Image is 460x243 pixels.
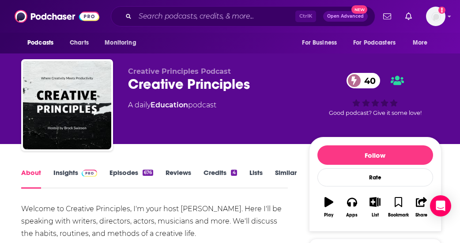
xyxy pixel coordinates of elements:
[407,34,439,51] button: open menu
[302,37,337,49] span: For Business
[426,7,445,26] button: Show profile menu
[23,61,111,149] img: Creative Principles
[64,34,94,51] a: Charts
[346,213,358,218] div: Apps
[364,191,387,223] button: List
[410,191,433,223] button: Share
[295,11,316,22] span: Ctrl K
[128,100,216,110] div: A daily podcast
[53,168,97,189] a: InsightsPodchaser Pro
[309,67,441,122] div: 40Good podcast? Give it some love!
[317,168,433,186] div: Rate
[249,168,263,189] a: Lists
[329,110,422,116] span: Good podcast? Give it some love!
[231,170,237,176] div: 4
[324,213,333,218] div: Play
[438,7,445,14] svg: Add a profile image
[21,168,41,189] a: About
[317,145,433,165] button: Follow
[135,9,295,23] input: Search podcasts, credits, & more...
[128,67,231,76] span: Creative Principles Podcast
[372,213,379,218] div: List
[340,191,363,223] button: Apps
[347,34,408,51] button: open menu
[380,9,395,24] a: Show notifications dropdown
[317,191,340,223] button: Play
[296,34,348,51] button: open menu
[353,37,396,49] span: For Podcasters
[387,191,410,223] button: Bookmark
[413,37,428,49] span: More
[204,168,237,189] a: Credits4
[109,168,153,189] a: Episodes676
[426,7,445,26] img: User Profile
[27,37,53,49] span: Podcasts
[151,101,188,109] a: Education
[98,34,147,51] button: open menu
[21,203,288,240] div: Welcome to Creative Principles, I'm your host [PERSON_NAME]. Here I'll be speaking with writers, ...
[327,14,364,19] span: Open Advanced
[143,170,153,176] div: 676
[275,168,297,189] a: Similar
[15,8,99,25] img: Podchaser - Follow, Share and Rate Podcasts
[82,170,97,177] img: Podchaser Pro
[21,34,65,51] button: open menu
[351,5,367,14] span: New
[415,213,427,218] div: Share
[70,37,89,49] span: Charts
[166,168,191,189] a: Reviews
[388,213,409,218] div: Bookmark
[105,37,136,49] span: Monitoring
[347,73,380,88] a: 40
[402,9,415,24] a: Show notifications dropdown
[430,195,451,216] div: Open Intercom Messenger
[323,11,368,22] button: Open AdvancedNew
[111,6,375,27] div: Search podcasts, credits, & more...
[355,73,380,88] span: 40
[426,7,445,26] span: Logged in as AtriaBooks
